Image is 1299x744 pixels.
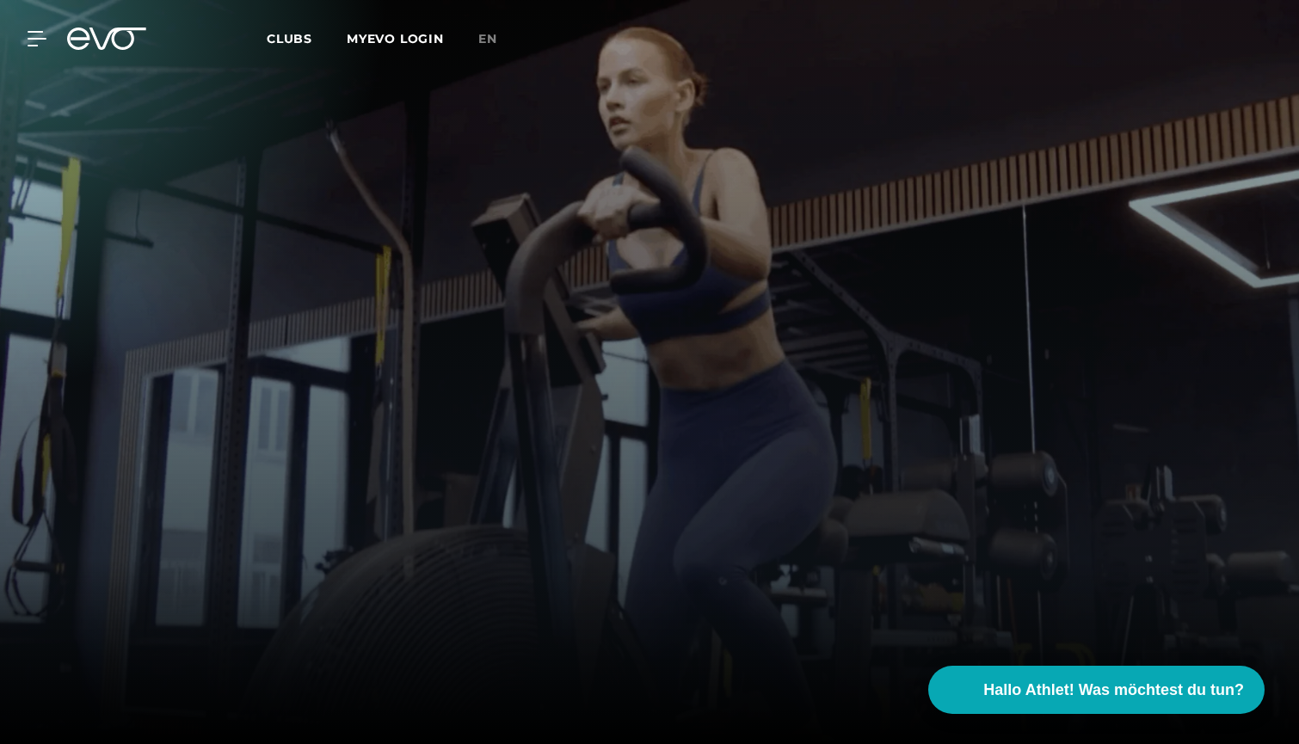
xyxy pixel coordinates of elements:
[478,29,518,49] a: en
[928,666,1265,714] button: Hallo Athlet! Was möchtest du tun?
[267,30,347,46] a: Clubs
[347,31,444,46] a: MYEVO LOGIN
[983,679,1244,702] span: Hallo Athlet! Was möchtest du tun?
[478,31,497,46] span: en
[267,31,312,46] span: Clubs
